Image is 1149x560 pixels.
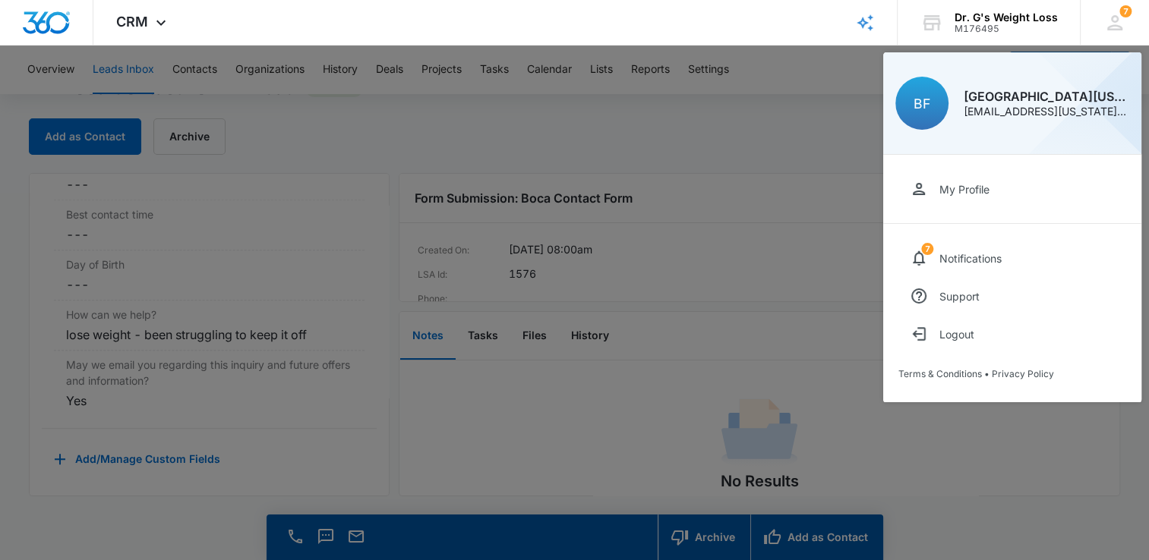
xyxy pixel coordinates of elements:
[939,252,1002,265] div: Notifications
[898,277,1126,315] a: Support
[898,170,1126,208] a: My Profile
[921,243,933,255] div: notifications count
[939,290,980,303] div: Support
[116,14,148,30] span: CRM
[939,328,974,341] div: Logout
[939,183,990,196] div: My Profile
[964,106,1129,117] div: [EMAIL_ADDRESS][US_STATE][DOMAIN_NAME]
[914,96,930,112] span: BF
[898,239,1126,277] a: notifications countNotifications
[955,24,1058,34] div: account id
[955,11,1058,24] div: account name
[898,315,1126,353] button: Logout
[1119,5,1132,17] span: 7
[898,368,982,379] a: Terms & Conditions
[921,243,933,255] span: 7
[964,90,1129,102] div: [GEOGRAPHIC_DATA][US_STATE]
[898,368,1126,379] div: •
[992,368,1054,379] a: Privacy Policy
[1119,5,1132,17] div: notifications count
